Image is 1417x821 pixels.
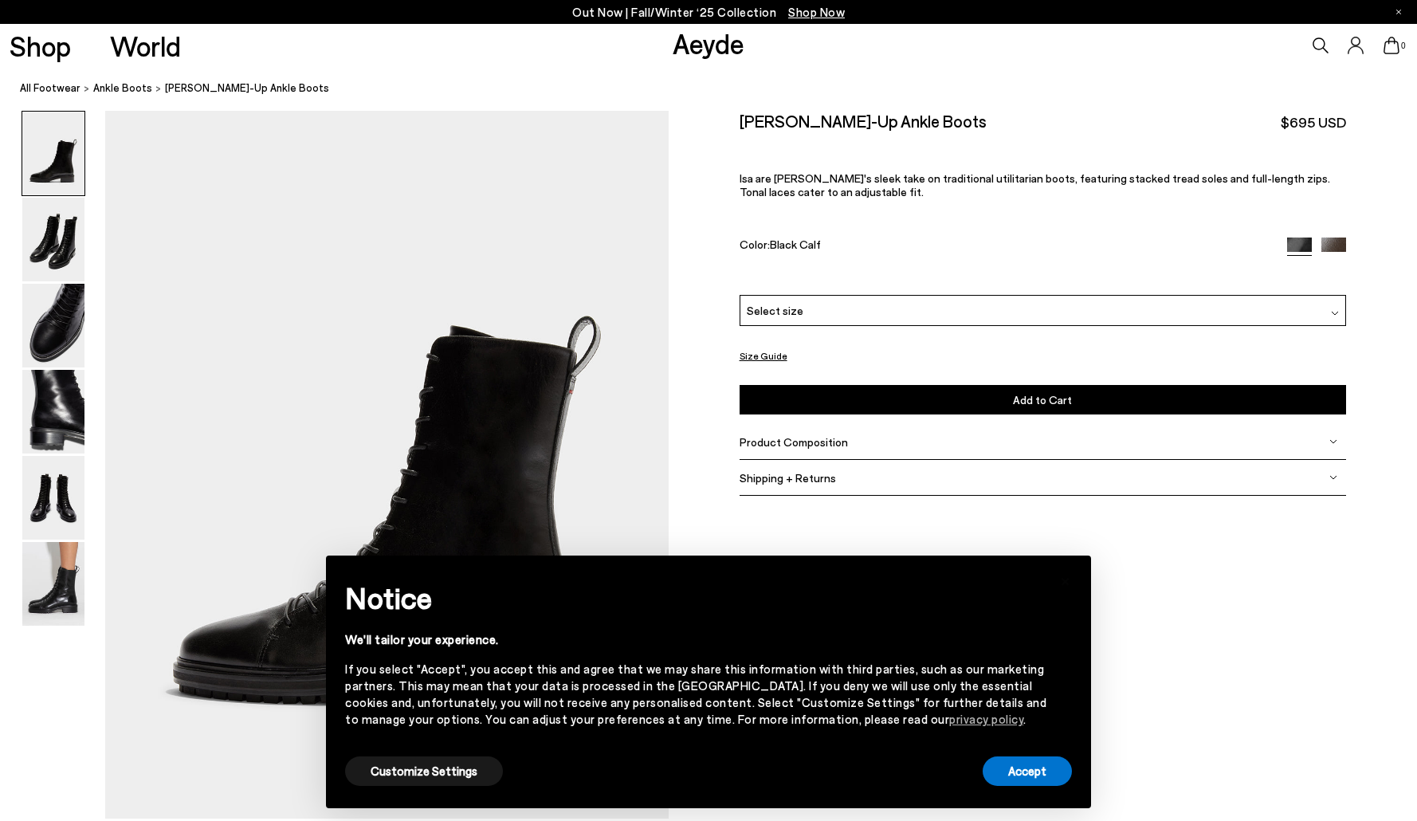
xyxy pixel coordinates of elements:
span: × [1060,568,1071,591]
div: We'll tailor your experience. [345,631,1046,648]
button: Close this notice [1046,560,1085,599]
h2: Notice [345,577,1046,619]
button: Customize Settings [345,756,503,786]
div: If you select "Accept", you accept this and agree that we may share this information with third p... [345,661,1046,728]
button: Accept [983,756,1072,786]
a: privacy policy [949,712,1023,726]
